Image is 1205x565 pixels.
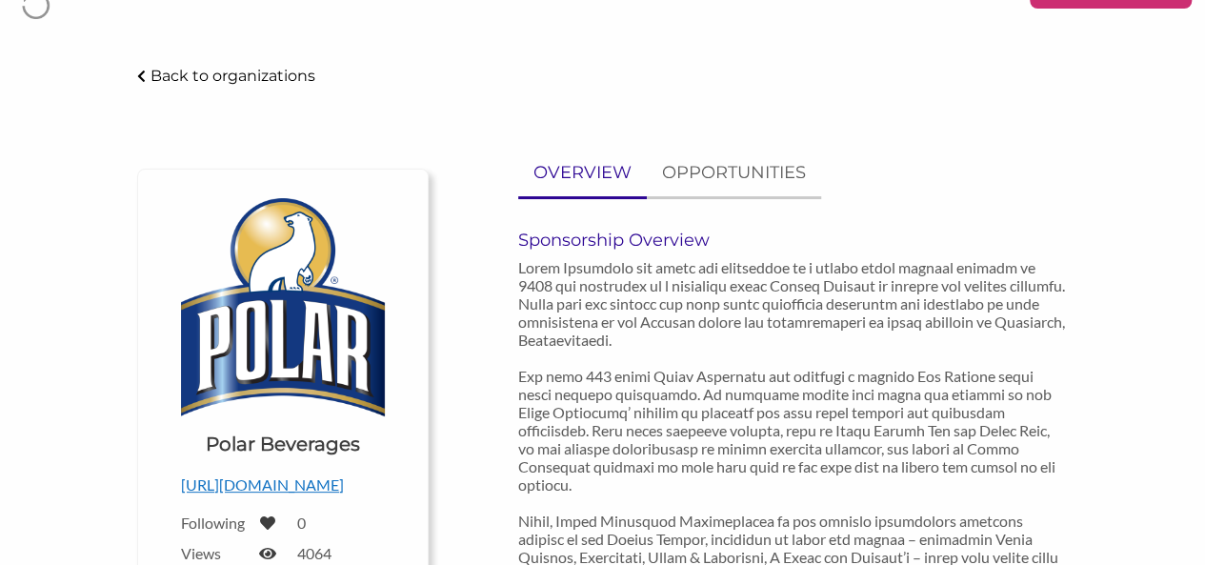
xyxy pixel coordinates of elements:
label: 4064 [297,544,331,562]
label: 0 [297,514,306,532]
p: OVERVIEW [533,159,632,187]
label: Views [181,544,248,562]
h6: Sponsorship Overview [518,230,1068,251]
label: Following [181,514,248,532]
img: Logo [181,198,384,416]
p: Back to organizations [151,67,315,85]
h1: Polar Beverages [206,431,360,457]
p: OPPORTUNITIES [662,159,806,187]
p: [URL][DOMAIN_NAME] [181,473,384,497]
